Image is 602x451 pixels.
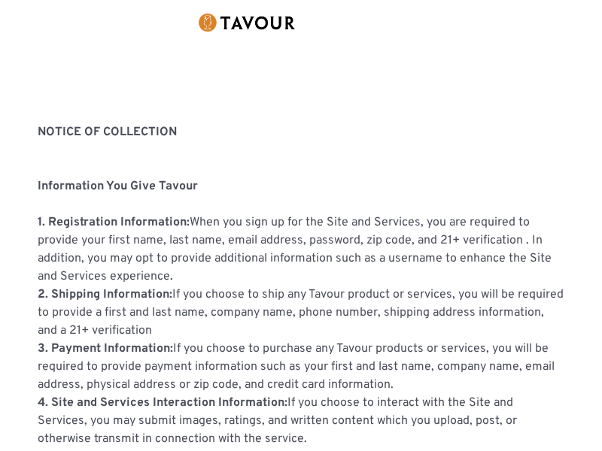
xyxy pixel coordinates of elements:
[38,215,190,230] strong: 1. Registration Information:
[38,125,177,140] strong: NOTICE OF COLLECTION ‍
[38,395,287,410] strong: 4. Site and Services Interaction Information:
[38,341,173,356] strong: 3. Payment Information:
[38,287,172,302] strong: 2. Shipping Information:
[38,179,198,194] strong: Information You Give Tavour ‍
